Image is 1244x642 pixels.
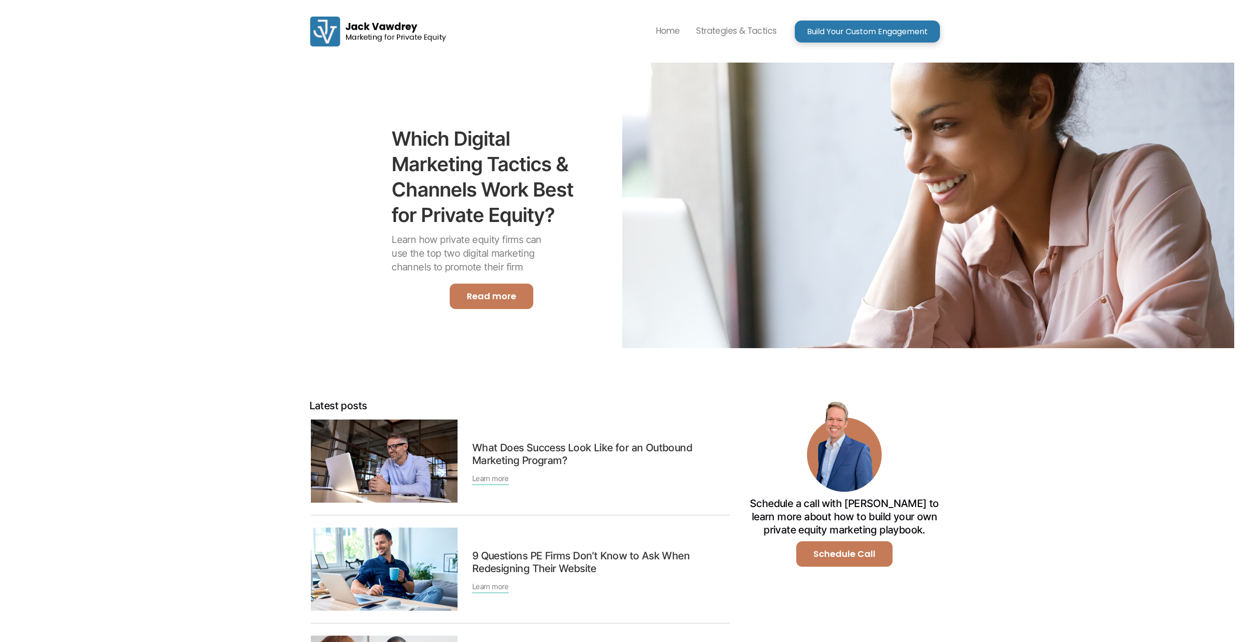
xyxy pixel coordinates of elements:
a: Learn more [472,472,509,485]
a: Which Digital Marketing Tactics & Channels Work Best for Private Equity? [392,126,591,228]
a: Build Your Custom Engagement [795,21,940,43]
p: Learn how private equity firms can use the top two digital marketing channels to promote their firm [392,233,544,274]
div: Learn more [472,472,509,485]
a: Learn more [472,580,509,593]
a: home [305,10,451,53]
h5: Latest posts [309,399,737,412]
a: 9 Questions PE Firms Don’t Know to Ask When Redesigning Their Website [472,550,725,575]
a: Schedule Call [796,541,893,567]
a: Read more [450,284,533,309]
a: What Does Success Look Like for an Outbound Marketing Program? [472,442,725,467]
a: Home [648,15,688,48]
p: Strategies & Tactics [696,23,776,38]
div: Learn more [472,580,509,593]
p: Home [656,23,680,38]
a: Strategies & Tactics [688,15,785,48]
h5: Schedule a call with [PERSON_NAME] to learn more about how to build your own private equity marke... [749,497,940,536]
